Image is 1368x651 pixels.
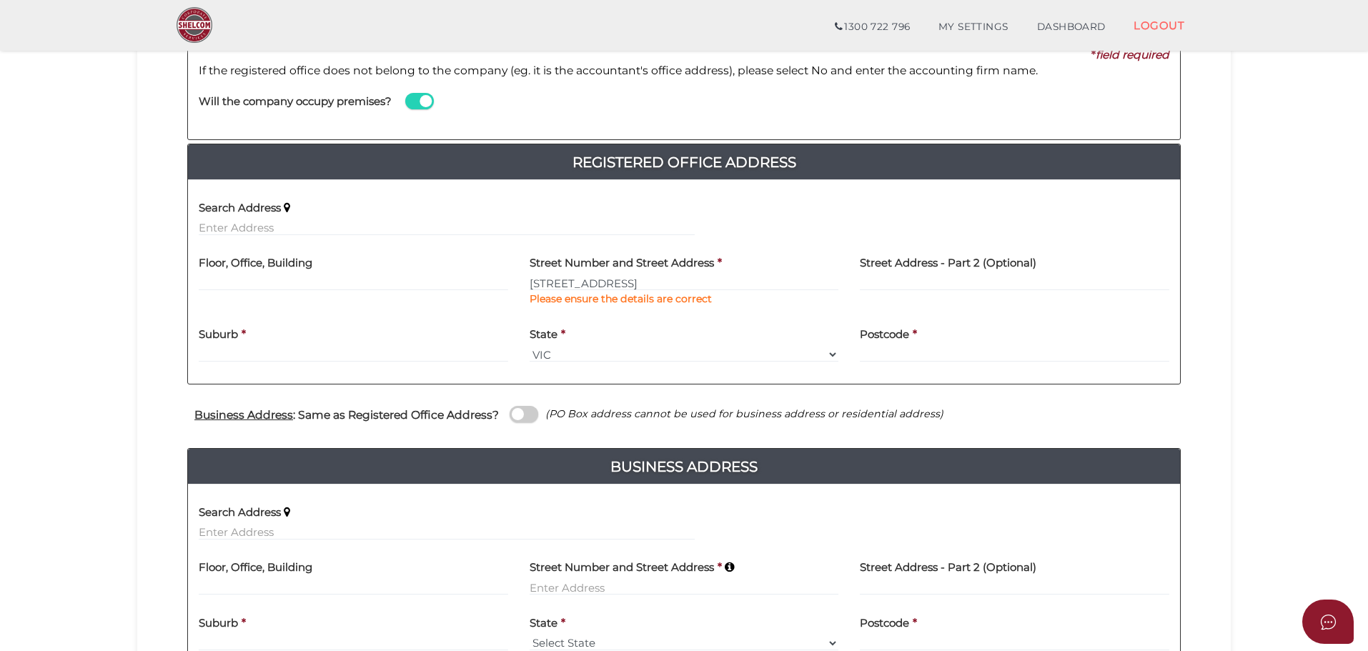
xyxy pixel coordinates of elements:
i: field required [1096,48,1169,61]
h4: Suburb [199,617,238,630]
input: Enter Address [199,525,695,540]
i: (PO Box address cannot be used for business address or residential address) [545,407,943,420]
h4: Street Address - Part 2 (Optional) [860,257,1036,269]
a: LOGOUT [1119,11,1199,40]
h4: Postcode [860,329,909,341]
h4: Postcode [860,617,909,630]
h4: State [530,617,557,630]
i: Keep typing in your address(including suburb) until it appears [725,562,734,573]
p: If the registered office does not belong to the company (eg. it is the accountant's office addres... [199,63,1169,79]
h4: Street Address - Part 2 (Optional) [860,562,1036,574]
i: Keep typing in your address(including suburb) until it appears [284,202,290,214]
a: DASHBOARD [1023,13,1120,41]
a: MY SETTINGS [924,13,1023,41]
input: Enter Address [199,220,695,236]
button: Open asap [1302,600,1354,644]
b: Please ensure the details are correct [530,292,712,305]
h4: Street Number and Street Address [530,562,714,574]
h4: Floor, Office, Building [199,562,312,574]
i: Keep typing in your address(including suburb) until it appears [284,507,290,518]
h4: Floor, Office, Building [199,257,312,269]
input: Enter Address [530,580,839,595]
h4: Search Address [199,202,281,214]
input: Postcode must be exactly 4 digits [860,347,1169,362]
a: Registered Office Address [188,151,1180,174]
input: Postcode must be exactly 4 digits [860,635,1169,651]
a: 1300 722 796 [821,13,924,41]
h4: Will the company occupy premises? [199,96,392,108]
h4: State [530,329,557,341]
h4: Search Address [199,507,281,519]
h4: Business Address [188,455,1180,478]
h4: Street Number and Street Address [530,257,714,269]
input: Enter Address [530,275,839,291]
h4: Suburb [199,329,238,341]
u: Business Address [194,408,293,422]
h4: : Same as Registered Office Address? [194,409,499,421]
